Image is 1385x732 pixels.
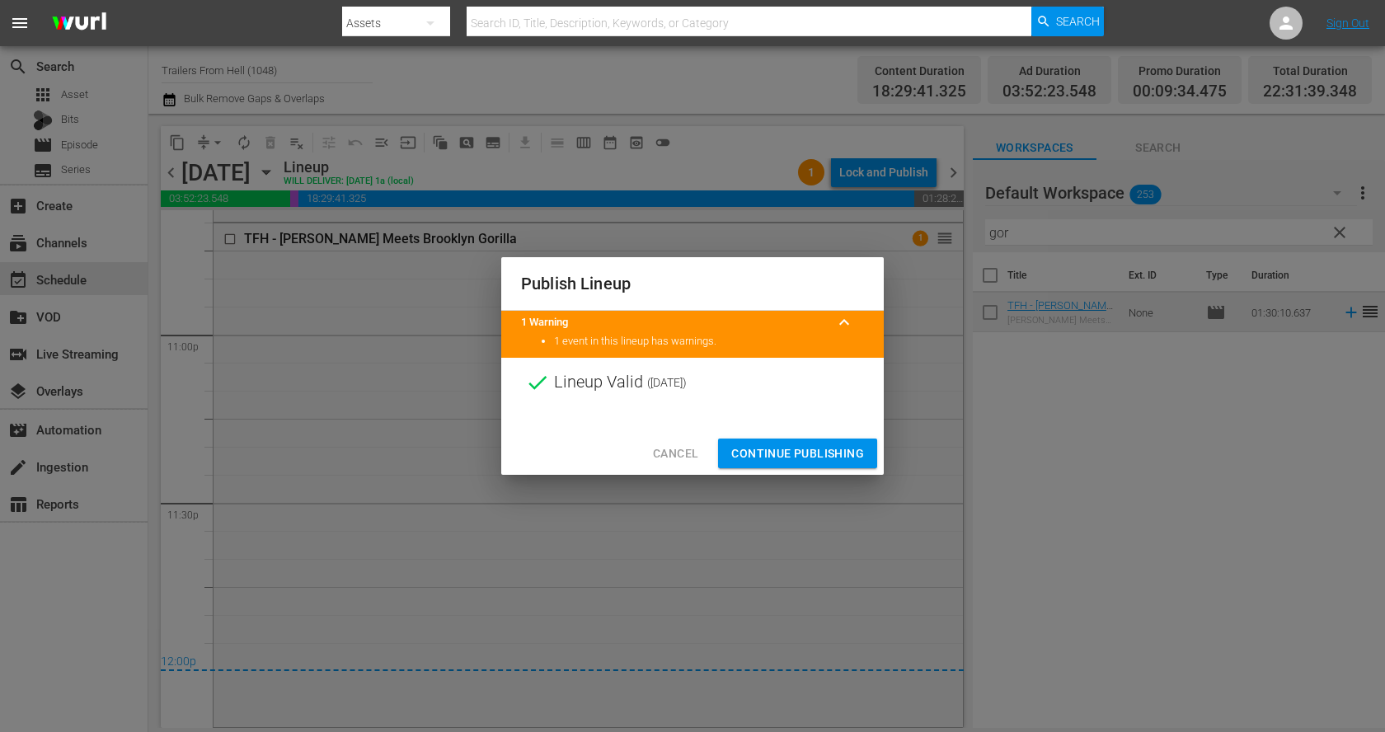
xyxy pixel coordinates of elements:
[521,270,864,297] h2: Publish Lineup
[521,315,824,331] title: 1 Warning
[10,13,30,33] span: menu
[824,303,864,342] button: keyboard_arrow_up
[718,439,877,469] button: Continue Publishing
[501,358,884,407] div: Lineup Valid
[40,4,119,43] img: ans4CAIJ8jUAAAAAAAAAAAAAAAAAAAAAAAAgQb4GAAAAAAAAAAAAAAAAAAAAAAAAJMjXAAAAAAAAAAAAAAAAAAAAAAAAgAT5G...
[640,439,711,469] button: Cancel
[554,334,864,350] li: 1 event in this lineup has warnings.
[1326,16,1369,30] a: Sign Out
[731,443,864,464] span: Continue Publishing
[647,370,687,395] span: ( [DATE] )
[653,443,698,464] span: Cancel
[834,312,854,332] span: keyboard_arrow_up
[1056,7,1100,36] span: Search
